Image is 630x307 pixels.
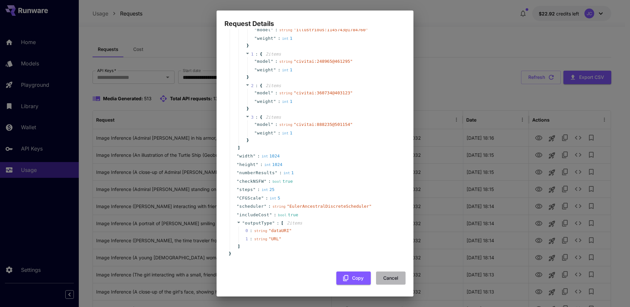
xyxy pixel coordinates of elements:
[251,83,254,88] span: 2
[294,90,353,95] span: " civitai:360734@403123 "
[254,229,267,233] span: string
[287,204,371,209] span: " EulerAncestralDiscreteScheduler "
[250,227,252,234] div: :
[237,179,239,184] span: "
[254,90,257,95] span: "
[376,272,406,285] button: Cancel
[257,35,273,42] span: weight
[273,36,276,41] span: "
[254,122,257,127] span: "
[282,130,292,136] div: 1
[257,58,271,65] span: model
[275,58,278,65] span: :
[254,99,257,104] span: "
[251,115,254,120] span: 3
[254,67,257,72] span: "
[254,130,257,135] span: "
[294,27,368,32] span: " illustrious:1145743@1784760 "
[262,153,280,159] div: 1024
[257,121,271,128] span: model
[265,195,268,201] span: :
[257,186,260,193] span: :
[279,59,292,64] span: string
[268,236,281,241] span: " URL "
[237,196,239,201] span: "
[255,83,258,89] span: :
[239,195,261,201] span: CFGScale
[260,83,262,89] span: {
[262,154,268,158] span: int
[273,67,276,72] span: "
[278,130,281,136] span: :
[237,162,239,167] span: "
[245,137,249,144] span: }
[239,161,256,168] span: height
[254,36,257,41] span: "
[245,236,254,242] span: 1
[277,220,279,226] span: :
[237,170,239,175] span: "
[278,35,281,42] span: :
[272,204,285,209] span: string
[279,28,292,32] span: string
[271,27,273,32] span: "
[245,227,254,234] span: 0
[282,98,292,105] div: 1
[245,42,249,49] span: }
[282,100,288,104] span: int
[271,90,273,95] span: "
[251,52,254,57] span: 1
[278,212,298,218] div: true
[275,90,278,96] span: :
[279,91,292,95] span: string
[257,98,273,105] span: weight
[254,237,267,241] span: string
[255,114,258,121] span: :
[245,74,249,81] span: }
[336,272,371,285] button: Copy
[242,221,245,225] span: "
[273,99,276,104] span: "
[262,186,275,193] div: 25
[282,131,288,135] span: int
[282,36,288,41] span: int
[275,27,278,33] span: :
[217,11,413,29] h2: Request Details
[281,220,283,226] span: [
[265,83,281,88] span: 2 item s
[287,221,302,225] span: 2 item s
[264,163,271,167] span: int
[272,178,293,185] div: true
[239,203,264,210] span: scheduler
[264,204,266,209] span: "
[264,179,266,184] span: "
[272,221,275,225] span: "
[260,114,262,121] span: {
[283,170,294,176] div: 1
[282,67,292,73] div: 1
[262,188,268,192] span: int
[282,68,288,72] span: int
[265,115,281,120] span: 2 item s
[255,51,258,58] span: :
[237,153,239,158] span: "
[253,187,256,192] span: "
[237,204,239,209] span: "
[239,153,253,159] span: width
[283,171,290,175] span: int
[250,236,252,242] div: :
[273,130,276,135] span: "
[228,250,231,257] span: }
[237,212,239,217] span: "
[270,196,276,201] span: int
[256,162,258,167] span: "
[265,52,281,57] span: 2 item s
[278,213,287,217] span: bool
[257,130,273,136] span: weight
[268,178,271,185] span: :
[269,212,272,217] span: "
[271,122,273,127] span: "
[264,161,282,168] div: 1024
[257,153,260,159] span: :
[245,221,272,225] span: outputType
